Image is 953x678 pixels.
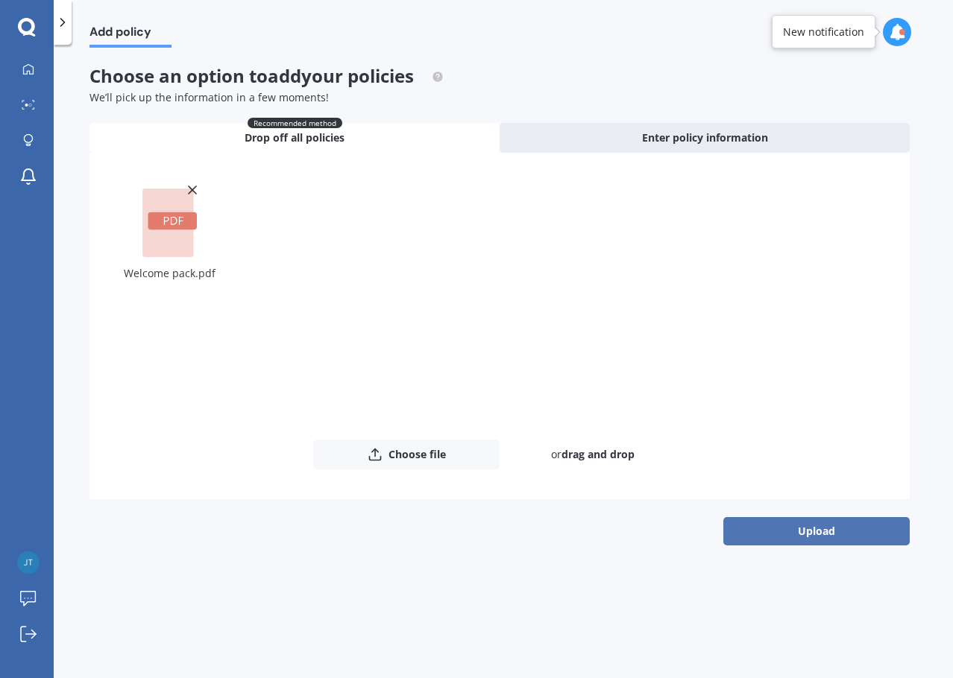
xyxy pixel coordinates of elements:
div: or [500,440,686,469]
img: 76b97b5c11cf4446983efeaf729126ab [17,551,40,574]
b: drag and drop [562,447,635,461]
button: Choose file [313,440,500,469]
div: New notification [783,25,864,39]
span: Recommended method [248,118,342,128]
button: Upload [723,517,910,545]
span: to add your policies [249,63,414,88]
div: Welcome pack.pdf [119,263,220,283]
span: Add policy [89,25,172,45]
span: Enter policy information [642,130,768,145]
span: Drop off all policies [245,130,345,145]
span: We’ll pick up the information in a few moments! [89,90,329,104]
span: Choose an option [89,63,444,88]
